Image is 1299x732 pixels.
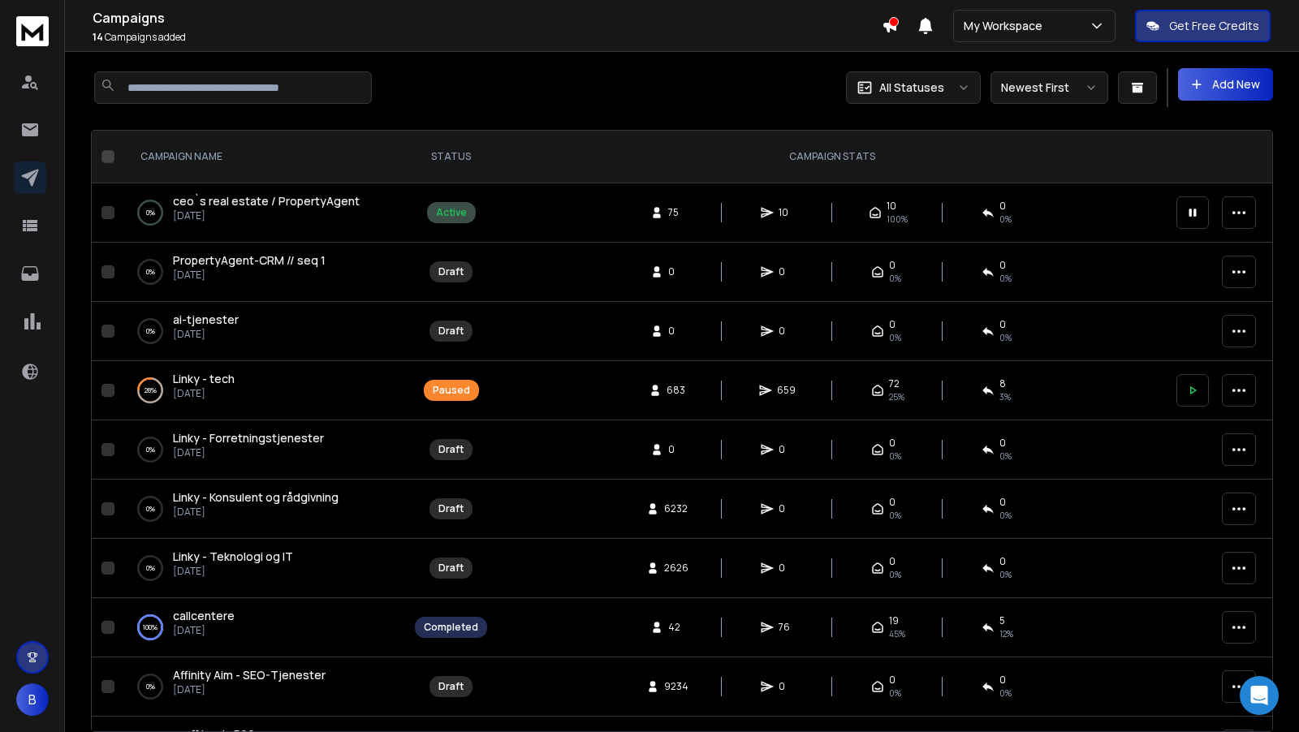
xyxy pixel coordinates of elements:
[889,331,901,344] span: 0%
[121,480,405,539] td: 0%Linky - Konsulent og rådgivning[DATE]
[438,443,464,456] div: Draft
[173,608,235,623] span: callcentere
[779,325,795,338] span: 0
[1169,18,1259,34] p: Get Free Credits
[173,252,326,268] span: PropertyAgent-CRM // seq 1
[887,213,908,226] span: 100 %
[173,371,235,386] span: Linky - tech
[999,450,1012,463] span: 0%
[887,200,896,213] span: 10
[889,674,895,687] span: 0
[146,205,155,221] p: 0 %
[668,621,684,634] span: 42
[146,441,155,458] p: 0 %
[777,384,796,397] span: 659
[1178,68,1273,101] button: Add New
[999,318,1006,331] span: 0
[173,489,339,505] span: Linky - Konsulent og rådgivning
[889,627,905,640] span: 45 %
[121,539,405,598] td: 0%Linky - Teknologi og IT[DATE]
[999,390,1011,403] span: 3 %
[497,131,1167,183] th: CAMPAIGN STATS
[146,501,155,517] p: 0 %
[436,206,467,219] div: Active
[173,193,360,209] a: ceo`s real estate / PropertyAgent
[121,131,405,183] th: CAMPAIGN NAME
[999,213,1012,226] span: 0 %
[668,206,684,219] span: 75
[999,614,1005,627] span: 5
[121,183,405,243] td: 0%ceo`s real estate / PropertyAgent[DATE]
[999,377,1006,390] span: 8
[889,568,901,581] span: 0%
[438,265,464,278] div: Draft
[173,608,235,624] a: callcentere
[93,30,103,44] span: 14
[889,450,901,463] span: 0%
[999,331,1012,344] span: 0%
[173,371,235,387] a: Linky - tech
[146,264,155,280] p: 0 %
[173,328,239,341] p: [DATE]
[999,200,1006,213] span: 0
[173,312,239,327] span: ai-tjenester
[1240,676,1279,715] div: Open Intercom Messenger
[438,325,464,338] div: Draft
[173,667,326,683] a: Affinity Aim - SEO-Tjenester
[121,243,405,302] td: 0%PropertyAgent-CRM // seq 1[DATE]
[424,621,478,634] div: Completed
[173,565,293,578] p: [DATE]
[779,621,795,634] span: 76
[173,683,326,696] p: [DATE]
[16,683,49,716] button: B
[145,382,157,398] p: 28 %
[889,496,895,509] span: 0
[664,562,688,575] span: 2626
[889,318,895,331] span: 0
[889,259,895,272] span: 0
[999,496,1006,509] span: 0
[999,687,1012,700] span: 0%
[964,18,1049,34] p: My Workspace
[999,568,1012,581] span: 0%
[433,384,470,397] div: Paused
[889,687,901,700] span: 0%
[146,560,155,576] p: 0 %
[173,549,293,564] span: Linky - Teknologi og IT
[173,387,235,400] p: [DATE]
[146,323,155,339] p: 0 %
[889,614,899,627] span: 19
[999,509,1012,522] span: 0%
[173,269,326,282] p: [DATE]
[121,598,405,657] td: 100%callcentere[DATE]
[779,680,795,693] span: 0
[889,390,904,403] span: 25 %
[173,430,324,446] a: Linky - Forretningstjenester
[1135,10,1271,42] button: Get Free Credits
[889,437,895,450] span: 0
[405,131,497,183] th: STATUS
[173,489,339,506] a: Linky - Konsulent og rådgivning
[999,259,1006,272] span: 0
[146,678,155,695] p: 0 %
[889,377,900,390] span: 72
[173,549,293,565] a: Linky - Teknologi og IT
[93,31,882,44] p: Campaigns added
[668,325,684,338] span: 0
[779,206,795,219] span: 10
[173,209,360,222] p: [DATE]
[999,272,1012,285] span: 0%
[121,420,405,480] td: 0%Linky - Forretningstjenester[DATE]
[889,555,895,568] span: 0
[668,265,684,278] span: 0
[121,361,405,420] td: 28%Linky - tech[DATE]
[889,272,901,285] span: 0%
[143,619,158,635] p: 100 %
[16,16,49,46] img: logo
[173,624,235,637] p: [DATE]
[667,384,685,397] span: 683
[779,502,795,515] span: 0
